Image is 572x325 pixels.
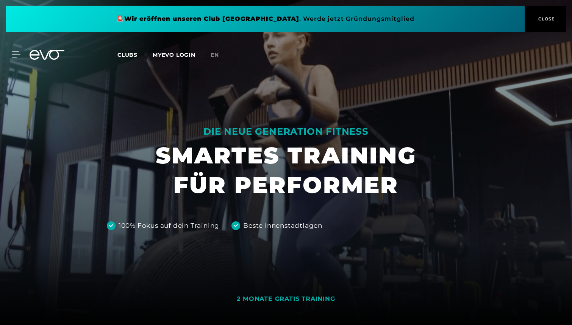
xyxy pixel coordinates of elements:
div: 2 MONATE GRATIS TRAINING [237,295,335,303]
button: CLOSE [525,6,566,32]
a: en [211,51,228,59]
a: Clubs [117,51,153,58]
span: Clubs [117,51,138,58]
span: CLOSE [536,16,555,22]
span: en [211,51,219,58]
div: DIE NEUE GENERATION FITNESS [156,126,416,138]
a: MYEVO LOGIN [153,51,195,58]
div: 100% Fokus auf dein Training [119,221,219,231]
h1: SMARTES TRAINING FÜR PERFORMER [156,141,416,200]
div: Beste Innenstadtlagen [243,221,322,231]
